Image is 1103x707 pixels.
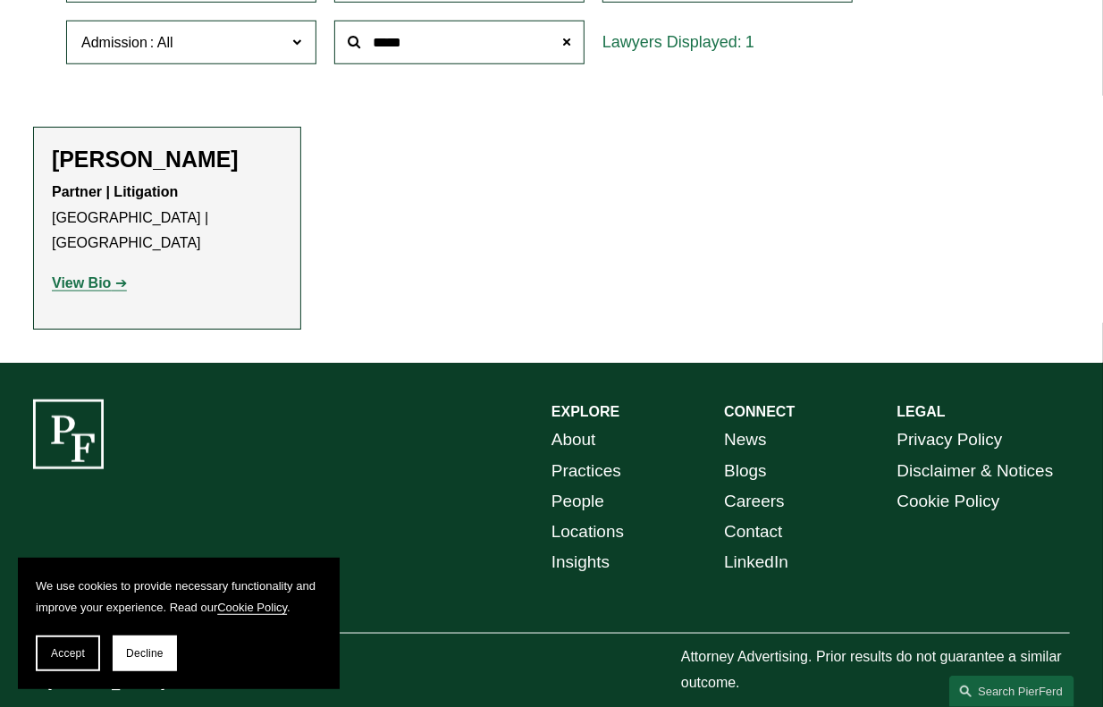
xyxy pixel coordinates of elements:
p: We use cookies to provide necessary functionality and improve your experience. Read our . [36,576,322,618]
span: 1 [745,33,754,51]
a: Search this site [949,676,1074,707]
p: [GEOGRAPHIC_DATA] | [GEOGRAPHIC_DATA] [52,180,282,257]
span: Accept [51,647,85,660]
a: Cookie Policy [897,486,1000,517]
strong: EXPLORE [551,404,619,419]
h2: [PERSON_NAME] [52,146,282,173]
p: Attorney Advertising. Prior results do not guarantee a similar outcome. [681,644,1070,696]
a: Privacy Policy [897,425,1003,455]
button: Accept [36,635,100,671]
button: Decline [113,635,177,671]
a: View Bio [52,275,127,290]
a: Contact [724,517,782,547]
strong: View Bio [52,275,111,290]
a: LinkedIn [724,547,788,577]
span: Admission [81,35,147,50]
a: Disclaimer & Notices [897,456,1054,486]
a: Insights [551,547,610,577]
a: People [551,486,604,517]
span: Decline [126,647,164,660]
a: Locations [551,517,624,547]
a: News [724,425,766,455]
a: About [551,425,596,455]
strong: LEGAL [897,404,946,419]
a: Careers [724,486,784,517]
strong: CONNECT [724,404,795,419]
a: Cookie Policy [217,601,287,614]
a: Practices [551,456,621,486]
a: Blogs [724,456,766,486]
section: Cookie banner [18,558,340,689]
strong: Partner | Litigation [52,184,178,199]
